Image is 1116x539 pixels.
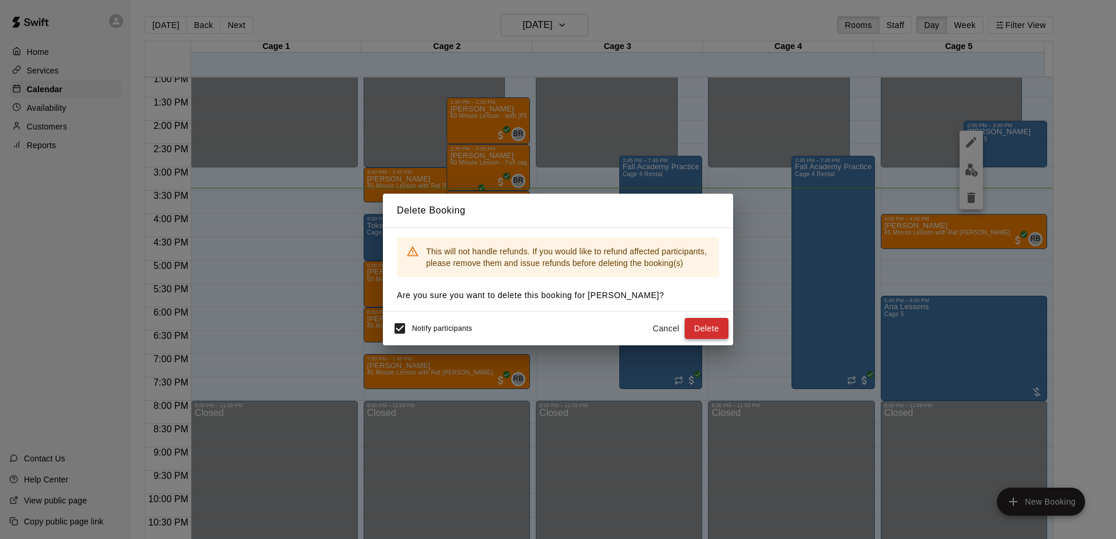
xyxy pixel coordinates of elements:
[397,289,719,302] p: Are you sure you want to delete this booking for [PERSON_NAME] ?
[412,324,472,332] span: Notify participants
[383,194,733,228] h2: Delete Booking
[647,318,685,339] button: Cancel
[426,241,710,274] div: This will not handle refunds. If you would like to refund affected participants, please remove th...
[685,318,728,339] button: Delete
